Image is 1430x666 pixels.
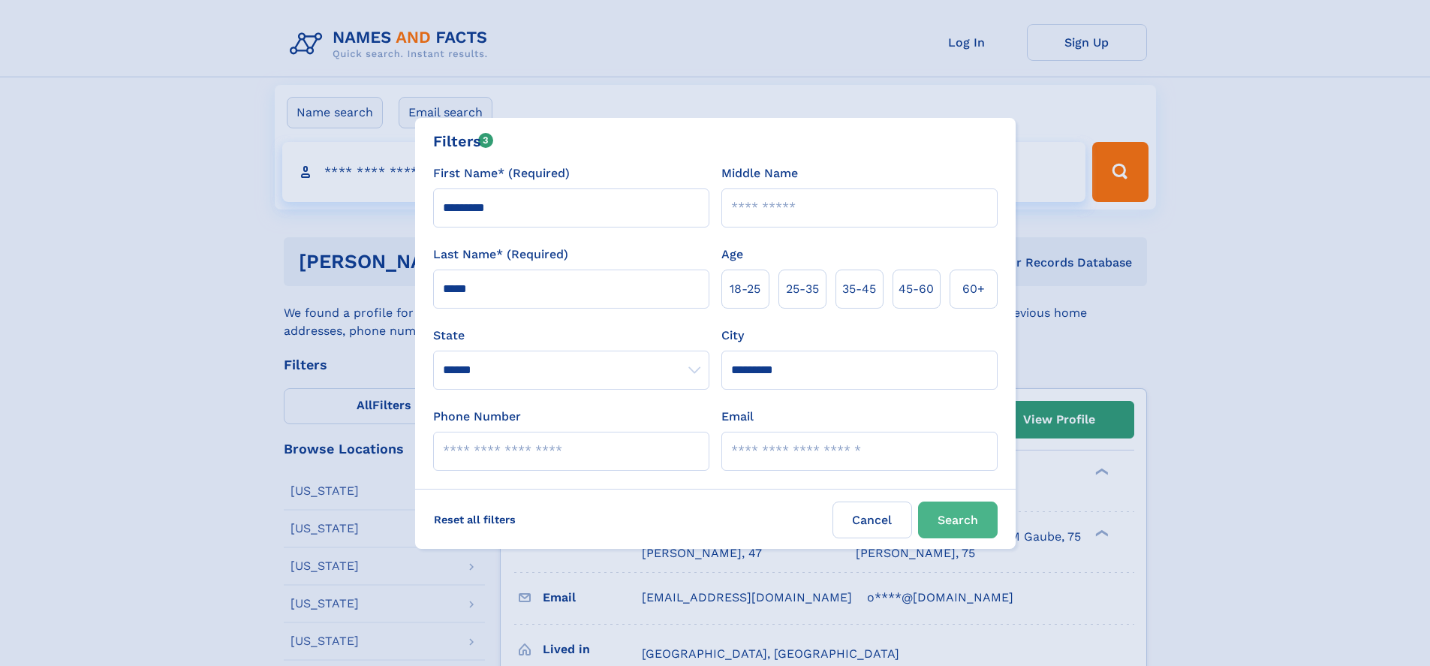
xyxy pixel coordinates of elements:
[721,164,798,182] label: Middle Name
[433,130,494,152] div: Filters
[730,280,760,298] span: 18‑25
[433,327,709,345] label: State
[786,280,819,298] span: 25‑35
[962,280,985,298] span: 60+
[721,246,743,264] label: Age
[721,408,754,426] label: Email
[721,327,744,345] label: City
[433,246,568,264] label: Last Name* (Required)
[918,502,998,538] button: Search
[433,164,570,182] label: First Name* (Required)
[424,502,525,538] label: Reset all filters
[899,280,934,298] span: 45‑60
[433,408,521,426] label: Phone Number
[832,502,912,538] label: Cancel
[842,280,876,298] span: 35‑45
